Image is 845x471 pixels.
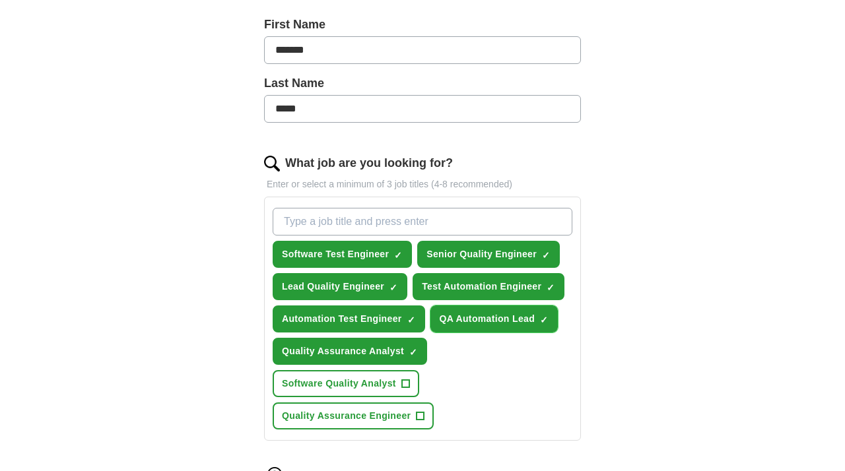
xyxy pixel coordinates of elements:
[282,409,411,423] span: Quality Assurance Engineer
[413,273,564,300] button: Test Automation Engineer✓
[264,177,581,191] p: Enter or select a minimum of 3 job titles (4-8 recommended)
[440,312,535,326] span: QA Automation Lead
[285,154,453,172] label: What job are you looking for?
[273,402,434,429] button: Quality Assurance Engineer
[389,282,397,293] span: ✓
[547,282,555,293] span: ✓
[540,315,548,325] span: ✓
[417,241,560,268] button: Senior Quality Engineer✓
[426,247,537,261] span: Senior Quality Engineer
[273,305,425,332] button: Automation Test Engineer✓
[422,280,541,294] span: Test Automation Engineer
[273,208,572,235] input: Type a job title and press enter
[264,156,280,172] img: search.png
[409,347,417,358] span: ✓
[542,250,550,261] span: ✓
[282,312,402,326] span: Automation Test Engineer
[273,370,419,397] button: Software Quality Analyst
[282,247,389,261] span: Software Test Engineer
[430,305,558,332] button: QA Automation Lead✓
[282,344,404,358] span: Quality Assurance Analyst
[273,273,407,300] button: Lead Quality Engineer✓
[394,250,402,261] span: ✓
[264,16,581,34] label: First Name
[282,280,384,294] span: Lead Quality Engineer
[264,75,581,92] label: Last Name
[282,377,396,391] span: Software Quality Analyst
[407,315,415,325] span: ✓
[273,338,427,365] button: Quality Assurance Analyst✓
[273,241,412,268] button: Software Test Engineer✓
